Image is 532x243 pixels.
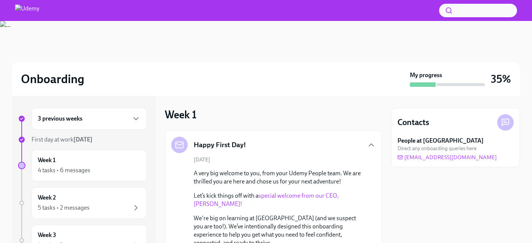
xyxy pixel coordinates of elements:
[398,117,429,128] h4: Contacts
[410,71,442,79] strong: My progress
[31,136,93,143] span: First day at work
[15,4,39,16] img: Udemy
[194,140,246,150] h5: Happy First Day!
[38,166,90,174] div: 4 tasks • 6 messages
[38,194,56,202] h6: Week 2
[38,204,90,212] div: 5 tasks • 2 messages
[194,192,339,207] a: special welcome from our CEO, [PERSON_NAME]!
[38,156,55,164] h6: Week 1
[73,136,93,143] strong: [DATE]
[38,115,82,123] h6: 3 previous weeks
[194,192,364,208] p: Let’s kick things off with a
[18,150,147,181] a: Week 14 tasks • 6 messages
[18,187,147,219] a: Week 25 tasks • 2 messages
[398,145,477,152] span: Direct any onboarding queries here
[165,108,197,121] h3: Week 1
[491,72,511,86] h3: 35%
[18,136,147,144] a: First day at work[DATE]
[398,154,497,161] a: [EMAIL_ADDRESS][DOMAIN_NAME]
[21,72,84,86] h2: Onboarding
[194,156,210,163] span: [DATE]
[398,137,484,145] strong: People at [GEOGRAPHIC_DATA]
[194,169,364,186] p: A very big welcome to you, from your Udemy People team. We are thrilled you are here and chose us...
[31,108,147,130] div: 3 previous weeks
[38,231,56,239] h6: Week 3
